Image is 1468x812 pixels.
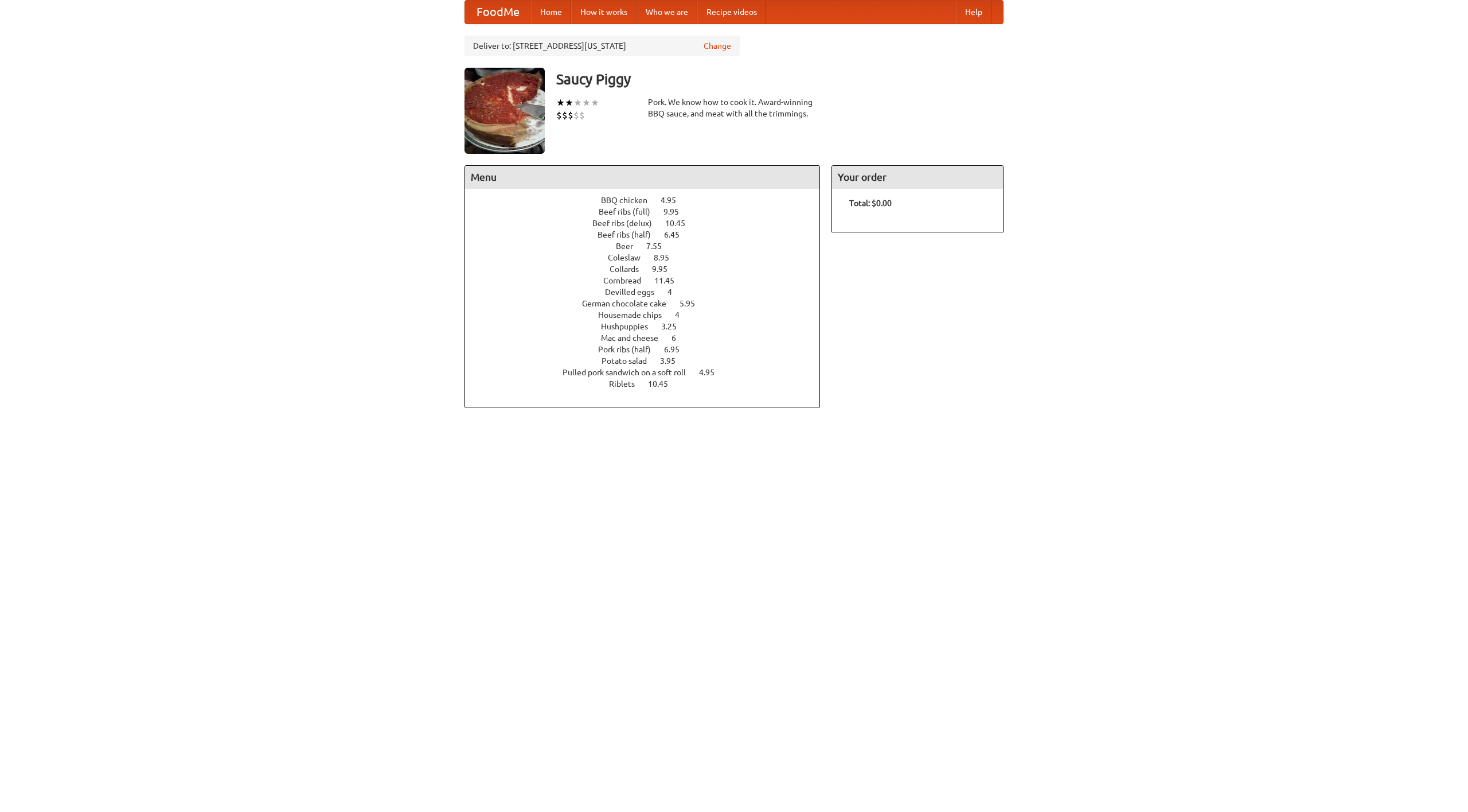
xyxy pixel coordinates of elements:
li: $ [573,109,579,122]
span: 5.95 [680,299,706,308]
span: 9.95 [663,207,690,216]
li: ★ [573,96,582,109]
a: Mac and cheese 6 [601,333,697,343]
span: Potato salad [602,356,658,366]
h3: Saucy Piggy [556,68,1004,91]
span: 4.95 [699,368,726,377]
h4: Menu [465,166,819,189]
span: Beef ribs (full) [599,207,662,216]
span: 8.95 [654,253,681,262]
span: 3.25 [661,322,688,331]
span: 6.95 [664,345,691,354]
span: Pulled pork sandwich on a soft roll [563,368,697,377]
span: 6.45 [664,230,691,239]
a: Hushpuppies 3.25 [601,322,698,331]
img: angular.jpg [464,68,545,154]
li: ★ [565,96,573,109]
span: Hushpuppies [601,322,659,331]
span: 7.55 [646,242,673,251]
li: ★ [591,96,599,109]
a: Change [704,40,731,52]
span: 9.95 [652,265,679,274]
span: Devilled eggs [605,287,666,297]
a: FoodMe [465,1,531,24]
span: 10.45 [665,219,697,228]
div: Pork. We know how to cook it. Award-winning BBQ sauce, and meat with all the trimmings. [648,96,820,119]
a: Beef ribs (half) 6.45 [598,230,701,239]
span: Riblets [609,379,646,388]
a: Beer 7.55 [616,242,683,251]
a: Devilled eggs 4 [605,287,693,297]
span: Mac and cheese [601,333,670,343]
li: $ [568,109,573,122]
span: BBQ chicken [601,196,659,205]
h4: Your order [832,166,1003,189]
li: $ [556,109,562,122]
li: $ [579,109,585,122]
span: 3.95 [660,356,687,366]
a: Who we are [637,1,697,24]
a: Beef ribs (delux) 10.45 [592,219,706,228]
a: Home [531,1,571,24]
span: 6 [671,333,688,343]
a: Collards 9.95 [610,265,689,274]
li: $ [562,109,568,122]
span: 10.45 [648,379,680,388]
a: Recipe videos [697,1,766,24]
a: Coleslaw 8.95 [608,253,690,262]
span: Coleslaw [608,253,652,262]
b: Total: $0.00 [849,199,892,208]
span: 11.45 [654,276,686,285]
span: 4.95 [661,196,688,205]
span: Collards [610,265,650,274]
a: Pulled pork sandwich on a soft roll 4.95 [563,368,736,377]
span: Cornbread [603,276,653,285]
a: Help [956,1,991,24]
span: 4 [675,310,691,320]
span: 4 [667,287,684,297]
li: ★ [556,96,565,109]
a: Pork ribs (half) 6.95 [598,345,701,354]
li: ★ [582,96,591,109]
a: How it works [571,1,637,24]
span: Beef ribs (delux) [592,219,663,228]
a: Beef ribs (full) 9.95 [599,207,700,216]
a: Housemade chips 4 [598,310,701,320]
a: Potato salad 3.95 [602,356,697,366]
a: Riblets 10.45 [609,379,689,388]
span: Beef ribs (half) [598,230,662,239]
a: BBQ chicken 4.95 [601,196,697,205]
span: Beer [616,242,645,251]
a: Cornbread 11.45 [603,276,696,285]
span: Housemade chips [598,310,673,320]
span: Pork ribs (half) [598,345,662,354]
span: German chocolate cake [582,299,678,308]
a: German chocolate cake 5.95 [582,299,716,308]
div: Deliver to: [STREET_ADDRESS][US_STATE] [464,36,740,56]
